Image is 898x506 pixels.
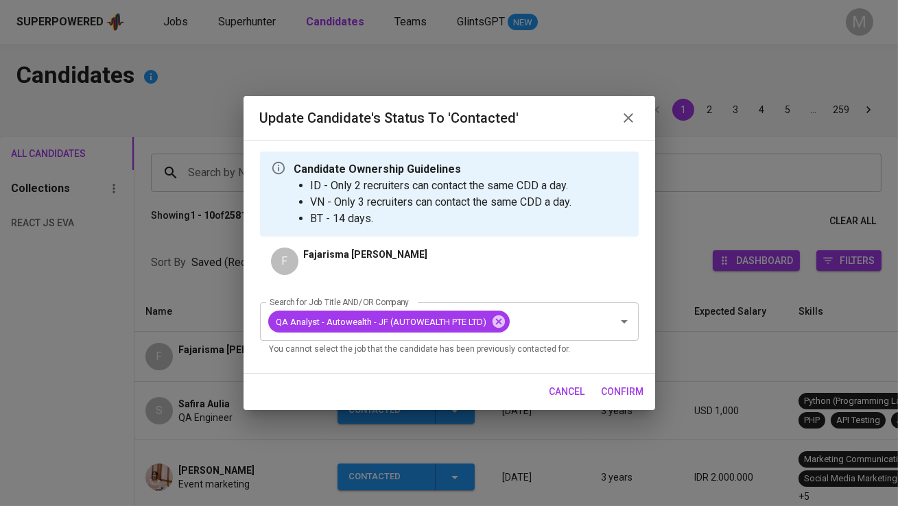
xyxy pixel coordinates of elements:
span: cancel [550,383,585,400]
div: QA Analyst - Autowealth - JF (AUTOWEALTH PTE LTD) [268,311,510,333]
div: F [271,248,298,275]
span: confirm [602,383,644,400]
button: Open [615,312,634,331]
h6: Update Candidate's Status to 'Contacted' [260,107,519,129]
li: ID - Only 2 recruiters can contact the same CDD a day. [311,178,572,194]
li: VN - Only 3 recruiters can contact the same CDD a day. [311,194,572,210]
p: Fajarisma [PERSON_NAME] [304,248,428,261]
p: You cannot select the job that the candidate has been previously contacted for. [270,343,629,357]
button: cancel [544,379,591,405]
button: confirm [596,379,650,405]
li: BT - 14 days. [311,210,572,227]
p: Candidate Ownership Guidelines [294,161,572,178]
span: QA Analyst - Autowealth - JF (AUTOWEALTH PTE LTD) [268,315,495,328]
